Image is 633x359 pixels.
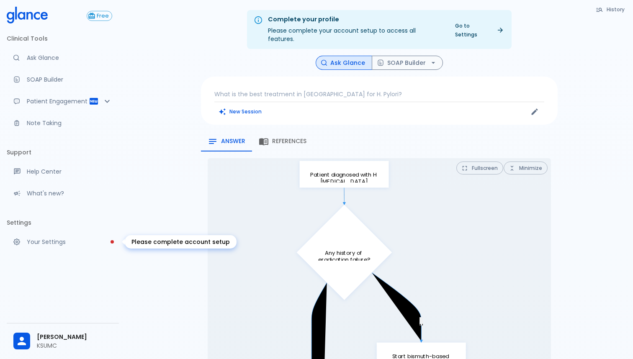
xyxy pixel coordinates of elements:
p: N [419,323,423,329]
a: Advanced note-taking [7,114,119,132]
div: [PERSON_NAME]KSUMC [7,327,119,356]
span: Free [94,13,112,19]
button: Free [87,11,112,21]
span: References [272,138,306,145]
button: Edit [528,105,541,118]
button: SOAP Builder [372,56,443,70]
div: Please complete your account setup to access all features. [268,13,443,46]
li: Settings [7,213,119,233]
p: What's new? [27,189,112,197]
a: Click to view or change your subscription [87,11,119,21]
a: Moramiz: Find ICD10AM codes instantly [7,49,119,67]
p: Patient Engagement [27,97,89,105]
p: Any history of eradication failure? [310,250,378,263]
button: Minimize [504,162,548,174]
p: KSUMC [37,341,112,350]
div: Patient Reports & Referrals [7,92,119,110]
div: Complete your profile [268,15,443,24]
a: Go to Settings [450,20,508,41]
a: Docugen: Compose a clinical documentation in seconds [7,70,119,89]
p: Note Taking [27,119,112,127]
li: Support [7,142,119,162]
span: [PERSON_NAME] [37,333,112,341]
button: Ask Glance [316,56,372,70]
button: Fullscreen [456,162,503,174]
div: Please complete account setup [125,235,237,249]
p: Help Center [27,167,112,176]
span: Answer [221,138,245,145]
p: Patient diagnosed with H [MEDICAL_DATA] [310,172,378,185]
a: Get help from our support team [7,162,119,181]
p: SOAP Builder [27,75,112,84]
div: Recent updates and feature releases [7,184,119,203]
button: History [592,3,630,15]
li: Clinical Tools [7,28,119,49]
button: Clears all inputs and results. [214,105,267,118]
p: Ask Glance [27,54,112,62]
p: Your Settings [27,238,112,246]
p: What is the best treatment in [GEOGRAPHIC_DATA] for H. Pylori? [214,90,544,98]
a: Please complete account setup [7,233,119,251]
